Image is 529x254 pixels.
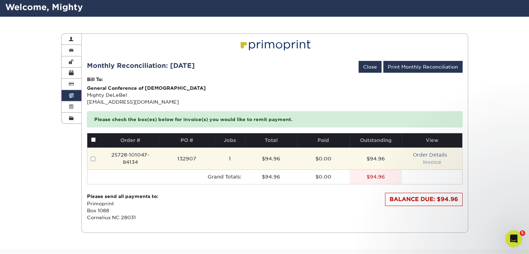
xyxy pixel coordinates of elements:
strong: General Conference of [DEMOGRAPHIC_DATA] [87,85,206,91]
td: $94.96 [245,148,297,169]
th: Total [245,133,297,148]
p: Primoprint Box 1088 Cornelius NC 28031 [87,193,158,221]
div: BALANCE DUE: $94.96 [385,193,463,206]
iframe: Intercom live chat [505,230,522,247]
th: Jobs [215,133,245,148]
a: Close [359,61,382,73]
p: Bill To: [87,76,463,83]
td: Grand Totals: [102,169,245,184]
a: Print Monthly Reconciliation [383,61,463,73]
div: Monthly Reconciliation: [DATE] [87,61,195,71]
strong: Please send all payments to: [87,193,158,199]
stong: $94.96 [367,174,385,180]
img: Primoprint [237,36,312,53]
iframe: Google Customer Reviews [2,233,59,252]
th: PO # [159,133,215,148]
th: View [402,133,462,148]
td: $0.00 [297,148,350,169]
a: Invoice [423,159,441,165]
td: 132907 [159,148,215,169]
th: Paid [297,133,350,148]
input: Pay all invoices [91,137,96,142]
td: $94.96 [245,169,297,184]
th: Outstanding [350,133,402,148]
td: $94.96 [350,148,402,169]
td: 1 [215,148,245,169]
td: 25728-101047-84134 [102,148,159,169]
span: 5 [520,230,525,236]
th: Order # [102,133,159,148]
a: Order Details [413,152,447,158]
td: $0.00 [297,169,350,184]
p: Please check the box(es) below for invoice(s) you would like to remit payment. [87,111,463,127]
div: Mighty DeLeBel [EMAIL_ADDRESS][DOMAIN_NAME] [87,76,463,106]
